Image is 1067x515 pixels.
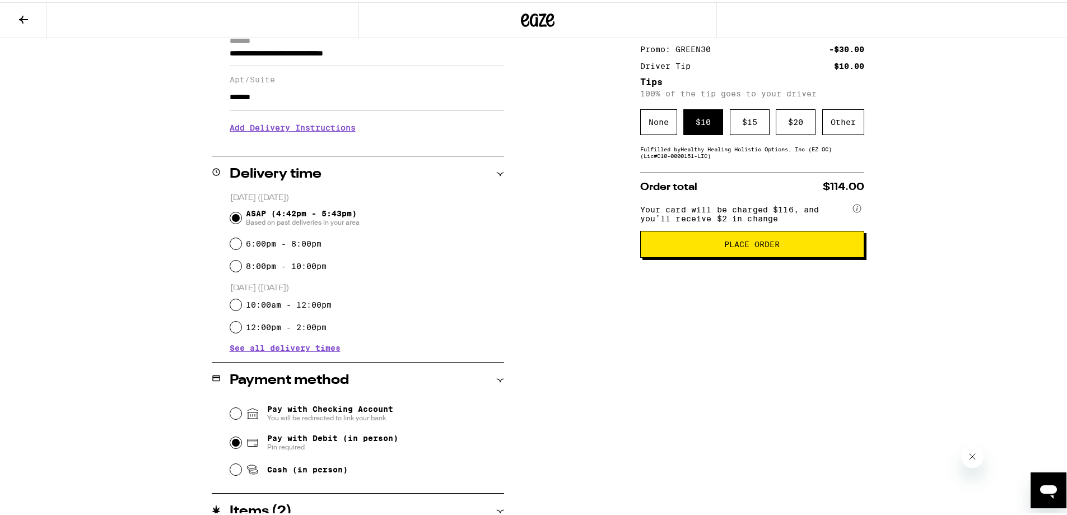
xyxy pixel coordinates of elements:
iframe: Close message [961,443,984,466]
div: $ 10 [683,107,723,133]
span: Hi. Need any help? [7,8,81,17]
span: Pin required [267,440,398,449]
h5: Tips [640,76,864,85]
span: Pay with Checking Account [267,402,393,420]
button: Place Order [640,229,864,256]
span: Based on past deliveries in your area [246,216,360,225]
span: ASAP (4:42pm - 5:43pm) [246,207,360,225]
label: 10:00am - 12:00pm [246,298,332,307]
div: None [640,107,677,133]
span: Place Order [724,238,780,246]
label: 12:00pm - 2:00pm [246,321,327,330]
label: 8:00pm - 10:00pm [246,259,327,268]
span: Your card will be charged $116, and you’ll receive $2 in change [640,199,851,221]
div: $10.00 [834,60,864,68]
span: $114.00 [823,180,864,190]
label: 6:00pm - 8:00pm [246,237,322,246]
button: See all delivery times [230,342,341,350]
div: -$30.00 [829,43,864,51]
div: Other [822,107,864,133]
div: Driver Tip [640,60,698,68]
h3: Add Delivery Instructions [230,113,504,138]
span: Pay with Debit (in person) [267,432,398,440]
iframe: Button to launch messaging window [1031,470,1066,506]
span: Cash (in person) [267,463,348,472]
div: $ 20 [776,107,816,133]
p: [DATE] ([DATE]) [230,281,504,291]
p: [DATE] ([DATE]) [230,191,504,201]
h2: Delivery time [230,165,322,179]
span: You will be redirected to link your bank [267,411,393,420]
p: We'll contact you at [PHONE_NUMBER] when we arrive [230,138,504,147]
div: Promo: GREEN30 [640,43,719,51]
span: Order total [640,180,697,190]
p: 100% of the tip goes to your driver [640,87,864,96]
div: Fulfilled by Healthy Healing Holistic Options, Inc (EZ OC) (Lic# C10-0000151-LIC ) [640,143,864,157]
label: Apt/Suite [230,73,504,82]
div: $ 15 [730,107,770,133]
h2: Payment method [230,372,349,385]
